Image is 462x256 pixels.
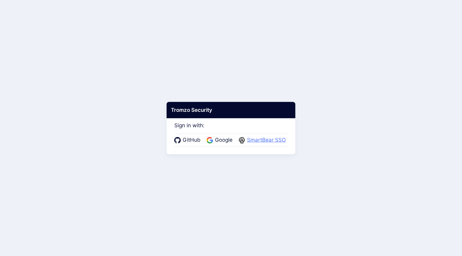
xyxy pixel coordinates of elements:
div: Tromzo Security [167,102,295,118]
a: SmartBear SSO [239,136,288,144]
a: Google [207,136,234,144]
div: Sign in with: [174,114,288,146]
span: Google [213,136,234,144]
span: SmartBear SSO [245,136,288,144]
a: GitHub [174,136,202,144]
span: GitHub [181,136,202,144]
